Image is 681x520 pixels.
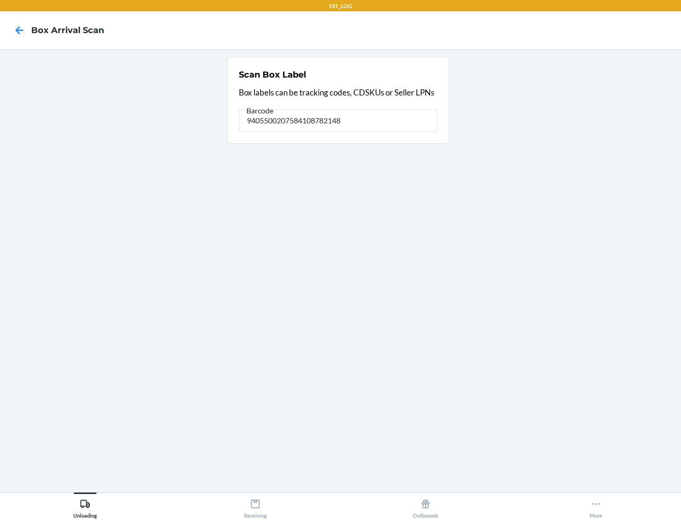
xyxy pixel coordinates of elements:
[245,106,275,115] span: Barcode
[239,69,306,81] h2: Scan Box Label
[31,24,104,36] h4: Box Arrival Scan
[511,493,681,519] button: More
[73,495,97,519] div: Unloading
[340,493,511,519] button: Outbounds
[329,2,352,10] p: TST_LOG
[590,495,602,519] div: More
[244,495,267,519] div: Receiving
[413,495,438,519] div: Outbounds
[239,87,437,99] p: Box labels can be tracking codes, CDSKUs or Seller LPNs
[239,109,437,132] input: Barcode
[170,493,340,519] button: Receiving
